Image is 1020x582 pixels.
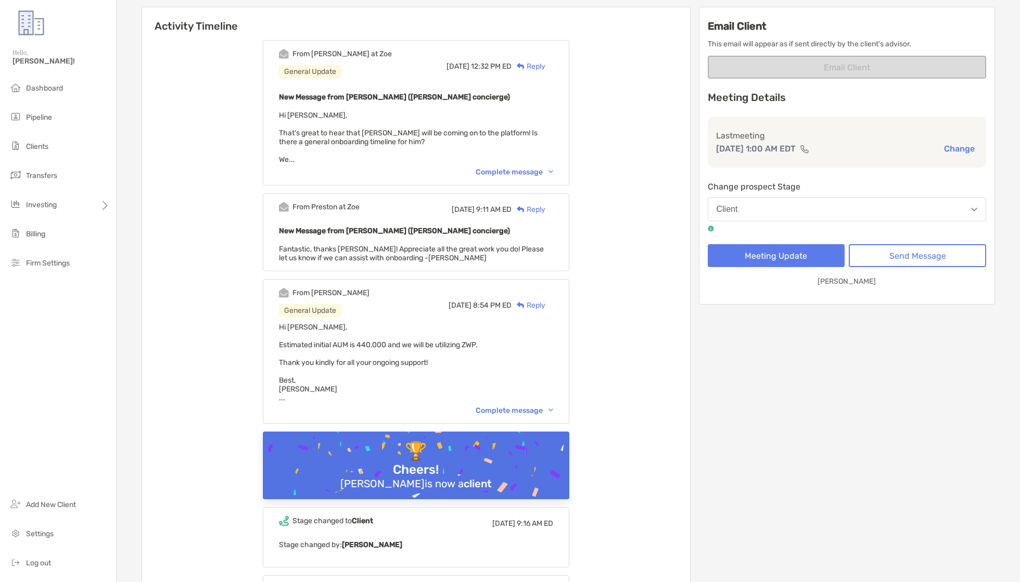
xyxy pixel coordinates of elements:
[708,37,987,50] p: This email will appear as if sent directly by the client's advisor.
[941,143,978,154] button: Change
[26,500,76,509] span: Add New Client
[800,145,809,153] img: communication type
[26,259,70,268] span: Firm Settings
[517,63,525,70] img: Reply icon
[292,203,360,211] div: From Preston at Zoe
[708,197,987,221] button: Client
[279,226,510,235] b: New Message from [PERSON_NAME] ([PERSON_NAME] concierge)
[708,91,987,104] p: Meeting Details
[12,57,110,66] span: [PERSON_NAME]!
[716,129,978,142] p: Last meeting
[279,93,510,102] b: New Message from [PERSON_NAME] ([PERSON_NAME] concierge)
[512,300,545,311] div: Reply
[352,516,373,525] b: Client
[716,142,796,155] p: [DATE] 1:00 AM EDT
[9,169,22,181] img: transfers icon
[549,409,553,412] img: Chevron icon
[9,498,22,510] img: add_new_client icon
[849,244,986,267] button: Send Message
[26,171,57,180] span: Transfers
[26,113,52,122] span: Pipeline
[517,206,525,213] img: Reply icon
[279,538,553,551] p: Stage changed by:
[447,62,469,71] span: [DATE]
[26,230,45,238] span: Billing
[464,477,492,490] b: client
[389,462,443,477] div: Cheers!
[9,110,22,123] img: pipeline icon
[279,111,538,164] span: Hi [PERSON_NAME], That's great to hear that [PERSON_NAME] will be coming on to the platform! Is t...
[512,204,545,215] div: Reply
[717,205,738,214] div: Client
[9,227,22,239] img: billing icon
[476,205,512,214] span: 9:11 AM ED
[9,198,22,210] img: investing icon
[292,516,373,525] div: Stage changed to
[471,62,512,71] span: 12:32 PM ED
[517,302,525,309] img: Reply icon
[708,225,714,232] img: tooltip
[476,168,553,176] div: Complete message
[279,65,341,78] div: General Update
[263,432,569,522] img: Confetti
[549,170,553,173] img: Chevron icon
[452,205,475,214] span: [DATE]
[708,180,987,193] p: Change prospect Stage
[336,477,496,490] div: [PERSON_NAME] is now a
[26,529,54,538] span: Settings
[26,559,51,567] span: Log out
[971,208,977,211] img: Open dropdown arrow
[279,323,478,402] span: Hi [PERSON_NAME], Estimated initial AUM is 440,000 and we will be utilizing ZWP. Thank you kindly...
[279,202,289,212] img: Event icon
[708,20,987,32] h3: Email Client
[473,301,512,310] span: 8:54 PM ED
[9,81,22,94] img: dashboard icon
[26,200,57,209] span: Investing
[9,256,22,269] img: firm-settings icon
[279,288,289,298] img: Event icon
[476,406,553,415] div: Complete message
[512,61,545,72] div: Reply
[279,516,289,526] img: Event icon
[9,140,22,152] img: clients icon
[279,49,289,59] img: Event icon
[9,556,22,568] img: logout icon
[292,288,369,297] div: From [PERSON_NAME]
[449,301,471,310] span: [DATE]
[517,519,553,528] span: 9:16 AM ED
[342,540,402,549] b: [PERSON_NAME]
[401,441,431,462] div: 🏆
[492,519,515,528] span: [DATE]
[12,4,50,42] img: Zoe Logo
[818,275,876,288] p: [PERSON_NAME]
[708,244,845,267] button: Meeting Update
[292,49,392,58] div: From [PERSON_NAME] at Zoe
[9,527,22,539] img: settings icon
[279,304,341,317] div: General Update
[26,84,63,93] span: Dashboard
[279,245,544,262] span: Fantastic, thanks [PERSON_NAME]! Appreciate all the great work you do! Please let us know if we c...
[26,142,48,151] span: Clients
[142,7,690,32] h6: Activity Timeline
